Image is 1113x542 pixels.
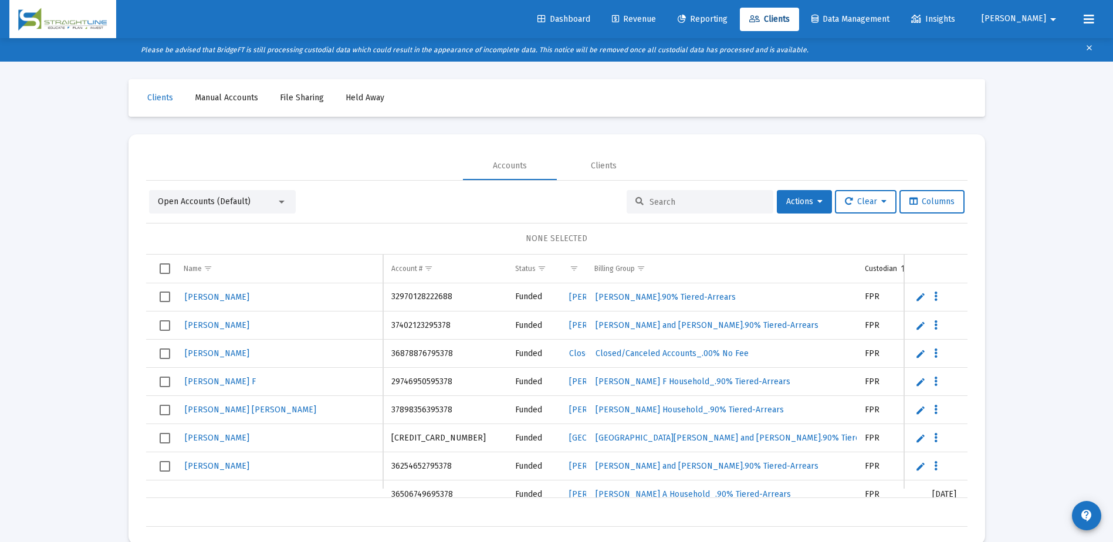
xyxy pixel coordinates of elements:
span: Show filter options for column 'Status' [537,264,546,273]
td: [DATE] [924,424,1009,452]
div: Select row [160,348,170,359]
span: Closed/Canceled Accounts [569,348,670,358]
span: File Sharing [280,93,324,103]
a: [PERSON_NAME] and [PERSON_NAME].90% Tiered-Arrears [594,458,820,475]
td: 403b [505,452,507,480]
div: Select row [160,433,170,443]
a: Revenue [603,8,665,31]
td: 36878876795378 [383,340,505,368]
td: FPR [857,340,923,368]
a: [PERSON_NAME] [568,317,635,334]
div: Select all [160,263,170,274]
a: [PERSON_NAME] [PERSON_NAME] [184,401,317,418]
span: [PERSON_NAME] F Household [569,377,683,387]
span: Actions [786,197,823,206]
span: Show filter options for column 'Household' [570,264,579,273]
span: [PERSON_NAME] and [PERSON_NAME].90% Tiered-Arrears [596,461,818,471]
td: FPR [857,424,923,452]
a: [PERSON_NAME] [568,401,635,418]
a: Edit [915,377,926,387]
td: 403b [505,311,507,340]
div: Select row [160,377,170,387]
div: Funded [515,489,552,500]
td: [DATE] [924,340,1009,368]
span: Show filter options for column 'Account #' [424,264,433,273]
div: Funded [515,348,552,360]
button: Actions [777,190,832,214]
span: Clients [749,14,790,24]
mat-icon: clear [1085,41,1094,59]
td: Column Type [505,255,507,283]
span: Closed/Canceled Accounts_.00% No Fee [596,348,749,358]
span: Show filter options for column 'Billing Group' [637,264,645,273]
a: [GEOGRAPHIC_DATA][PERSON_NAME] Household [568,429,756,446]
a: [PERSON_NAME] F Household_.90% Tiered-Arrears [594,373,791,390]
td: [DATE] [924,283,1009,311]
a: Held Away [336,86,394,110]
span: Dashboard [537,14,590,24]
span: [PERSON_NAME] and [PERSON_NAME].90% Tiered-Arrears [596,320,818,330]
a: Closed/Canceled Accounts_.00% No Fee [594,345,750,362]
a: [PERSON_NAME] [184,317,251,334]
span: [PERSON_NAME] A Household [569,489,684,499]
span: [PERSON_NAME] [185,320,249,330]
button: [PERSON_NAME] [967,7,1074,31]
td: 36506749695378 [383,480,505,509]
div: Accounts [493,160,527,172]
i: Please be advised that BridgeFT is still processing custodial data which could result in the appe... [141,46,808,54]
span: [PERSON_NAME] [185,461,249,471]
td: Column Name [175,255,383,283]
span: [GEOGRAPHIC_DATA][PERSON_NAME] and [PERSON_NAME].90% Tiered-Arrears [596,433,897,443]
a: Data Management [802,8,899,31]
span: Columns [909,197,955,206]
a: Clients [740,8,799,31]
span: [PERSON_NAME] F [185,377,256,387]
a: [PERSON_NAME] [568,458,635,475]
button: Clear [835,190,897,214]
span: [PERSON_NAME] [569,405,634,415]
a: [PERSON_NAME] [184,345,251,362]
td: 403b [505,396,507,424]
a: File Sharing [270,86,333,110]
span: Clear [845,197,887,206]
div: Billing Group [594,264,635,273]
span: Manual Accounts [195,93,258,103]
span: Revenue [612,14,656,24]
div: Select row [160,292,170,302]
a: [PERSON_NAME] Household_.90% Tiered-Arrears [594,401,785,418]
span: [PERSON_NAME] [982,14,1046,24]
td: 403b [505,340,507,368]
a: Edit [915,405,926,415]
span: [PERSON_NAME] [185,348,249,358]
span: Insights [911,14,955,24]
td: 37898356395378 [383,396,505,424]
div: Clients [591,160,617,172]
td: [DATE] [924,368,1009,396]
td: FPR [857,368,923,396]
span: [GEOGRAPHIC_DATA][PERSON_NAME] Household [569,433,755,443]
a: Closed/Canceled Accounts [568,345,671,362]
span: [PERSON_NAME] [185,433,249,443]
td: [DATE] [924,396,1009,424]
td: 32970128222688 [383,283,505,311]
div: Select row [160,405,170,415]
td: 36254652795378 [383,452,505,480]
span: [PERSON_NAME] [569,461,634,471]
a: Edit [915,433,926,443]
td: 37402123295378 [383,311,505,340]
span: [PERSON_NAME] [185,292,249,302]
td: Column Status [507,255,560,283]
div: Funded [515,291,552,303]
button: Columns [899,190,965,214]
div: Custodian [865,264,897,273]
span: Data Management [811,14,889,24]
a: Manual Accounts [185,86,268,110]
a: Edit [915,348,926,359]
td: Column Account # [383,255,505,283]
div: Select row [160,320,170,331]
span: [PERSON_NAME].90% Tiered-Arrears [596,292,736,302]
td: 403b [505,283,507,311]
span: [PERSON_NAME] [569,292,634,302]
span: [PERSON_NAME] [569,320,634,330]
a: Reporting [668,8,737,31]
